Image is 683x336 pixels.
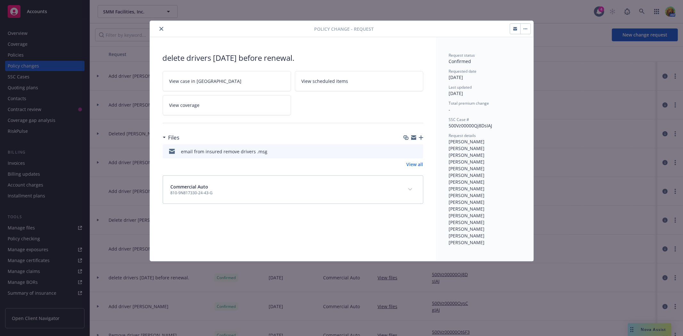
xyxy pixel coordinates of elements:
span: Confirmed [449,58,471,64]
span: Request details [449,133,476,138]
span: View case in [GEOGRAPHIC_DATA] [169,78,242,84]
span: SSC Case # [449,117,469,122]
a: View coverage [163,95,291,115]
div: email from insured remove drivers .msg [181,148,268,155]
span: Request status [449,52,475,58]
span: [DATE] [449,74,463,80]
span: 500Vz00000Qj8DsIAJ [449,123,492,129]
span: Total premium change [449,100,489,106]
span: - [449,107,451,113]
span: Commercial Auto [171,183,213,190]
span: [PERSON_NAME] [PERSON_NAME] [PERSON_NAME] [PERSON_NAME] [PERSON_NAME] [PERSON_NAME] [PERSON_NAME]... [449,139,490,245]
button: expand content [405,184,415,195]
span: View coverage [169,102,200,108]
a: View all [407,161,423,168]
span: [DATE] [449,90,463,96]
span: Requested date [449,68,477,74]
span: Last updated [449,84,472,90]
button: close [158,25,165,33]
h3: Files [168,133,180,142]
span: Policy change - Request [314,26,374,32]
div: Commercial Auto810-9N817330-24-43-Gexpand content [163,176,423,204]
a: View case in [GEOGRAPHIC_DATA] [163,71,291,91]
div: delete drivers [DATE] before renewal. [163,52,423,63]
button: preview file [415,148,421,155]
div: Files [163,133,180,142]
span: 810-9N817330-24-43-G [171,190,213,196]
button: download file [405,148,410,155]
span: View scheduled items [302,78,348,84]
a: View scheduled items [295,71,423,91]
